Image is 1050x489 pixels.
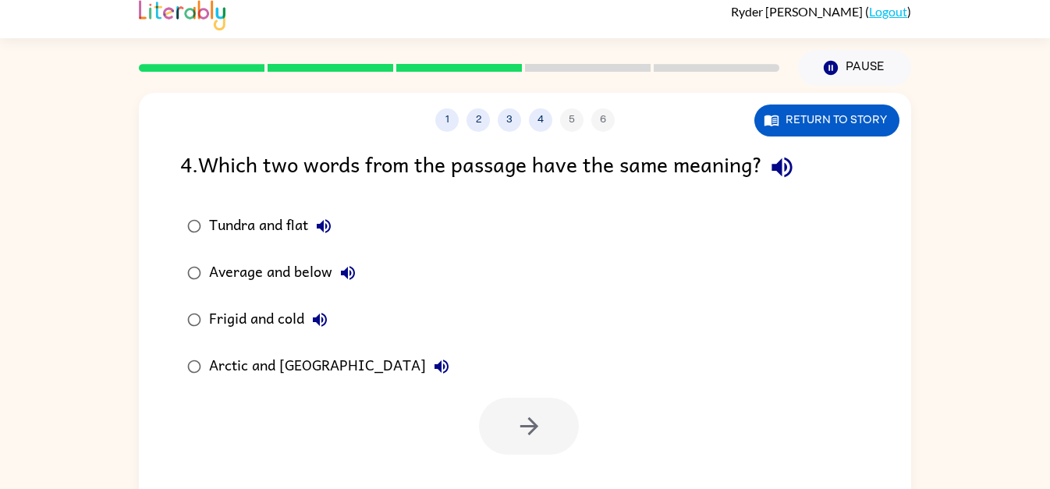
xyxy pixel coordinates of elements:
[426,351,457,382] button: Arctic and [GEOGRAPHIC_DATA]
[754,105,899,136] button: Return to story
[209,257,364,289] div: Average and below
[466,108,490,132] button: 2
[209,211,339,242] div: Tundra and flat
[731,4,865,19] span: Ryder [PERSON_NAME]
[529,108,552,132] button: 4
[869,4,907,19] a: Logout
[180,147,870,187] div: 4 . Which two words from the passage have the same meaning?
[435,108,459,132] button: 1
[332,257,364,289] button: Average and below
[498,108,521,132] button: 3
[209,304,335,335] div: Frigid and cold
[304,304,335,335] button: Frigid and cold
[209,351,457,382] div: Arctic and [GEOGRAPHIC_DATA]
[308,211,339,242] button: Tundra and flat
[731,4,911,19] div: ( )
[798,50,911,86] button: Pause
